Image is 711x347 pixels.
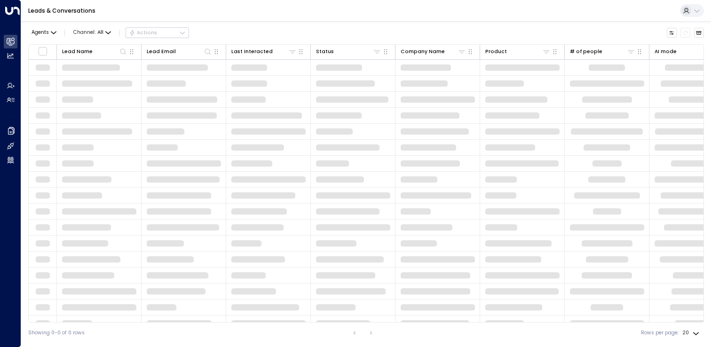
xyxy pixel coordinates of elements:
div: Company Name [401,47,466,56]
div: # of people [570,47,602,56]
div: AI mode [655,47,677,56]
button: Actions [126,27,189,39]
span: All [97,30,103,35]
div: Lead Email [147,47,176,56]
div: Product [485,47,507,56]
div: Last Interacted [231,47,297,56]
span: Agents [32,30,49,35]
div: Lead Email [147,47,213,56]
div: 20 [682,327,701,339]
button: Channel:All [71,28,114,38]
div: # of people [570,47,636,56]
div: Lead Name [62,47,128,56]
button: Customize [667,28,677,38]
a: Leads & Conversations [28,7,95,15]
div: Status [316,47,334,56]
div: Button group with a nested menu [126,27,189,39]
nav: pagination navigation [348,327,377,339]
div: Actions [129,30,158,36]
div: Last Interacted [231,47,273,56]
span: Refresh [680,28,691,38]
button: Agents [28,28,59,38]
div: Showing 0-0 of 0 rows [28,329,85,337]
span: Channel: [71,28,114,38]
label: Rows per page: [641,329,679,337]
div: Status [316,47,382,56]
div: Company Name [401,47,445,56]
div: Lead Name [62,47,93,56]
div: Product [485,47,551,56]
button: Archived Leads [694,28,704,38]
